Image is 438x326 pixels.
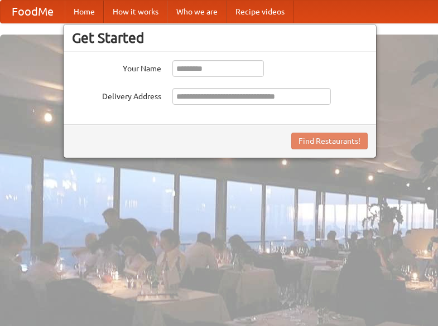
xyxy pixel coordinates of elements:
[291,133,368,149] button: Find Restaurants!
[104,1,167,23] a: How it works
[72,60,161,74] label: Your Name
[1,1,65,23] a: FoodMe
[65,1,104,23] a: Home
[167,1,227,23] a: Who we are
[227,1,293,23] a: Recipe videos
[72,88,161,102] label: Delivery Address
[72,30,368,46] h3: Get Started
